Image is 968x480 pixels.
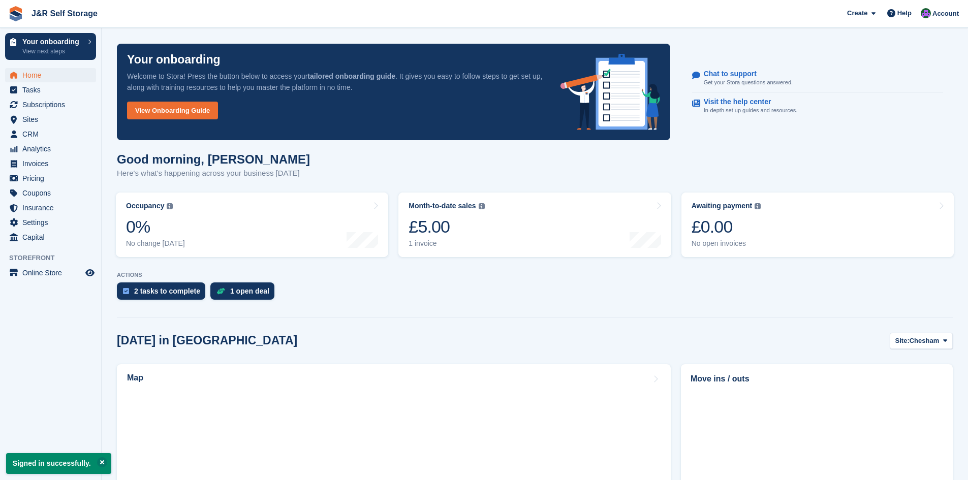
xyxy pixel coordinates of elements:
div: No open invoices [692,239,761,248]
img: stora-icon-8386f47178a22dfd0bd8f6a31ec36ba5ce8667c1dd55bd0f319d3a0aa187defe.svg [8,6,23,21]
a: menu [5,201,96,215]
h2: Move ins / outs [691,373,943,385]
a: Month-to-date sales £5.00 1 invoice [398,193,671,257]
p: View next steps [22,47,83,56]
a: menu [5,127,96,141]
p: Get your Stora questions answered. [704,78,793,87]
p: In-depth set up guides and resources. [704,106,798,115]
a: menu [5,171,96,185]
img: task-75834270c22a3079a89374b754ae025e5fb1db73e45f91037f5363f120a921f8.svg [123,288,129,294]
span: Site: [895,336,910,346]
img: icon-info-grey-7440780725fd019a000dd9b08b2336e03edf1995a4989e88bcd33f0948082b44.svg [479,203,485,209]
p: Your onboarding [127,54,221,66]
a: menu [5,98,96,112]
h2: [DATE] in [GEOGRAPHIC_DATA] [117,334,297,347]
h1: Good morning, [PERSON_NAME] [117,152,310,166]
a: Awaiting payment £0.00 No open invoices [681,193,954,257]
a: menu [5,68,96,82]
a: View Onboarding Guide [127,102,218,119]
p: Visit the help center [704,98,790,106]
p: Welcome to Stora! Press the button below to access your . It gives you easy to follow steps to ge... [127,71,544,93]
span: Tasks [22,83,83,97]
a: menu [5,230,96,244]
span: Sites [22,112,83,126]
img: icon-info-grey-7440780725fd019a000dd9b08b2336e03edf1995a4989e88bcd33f0948082b44.svg [167,203,173,209]
img: icon-info-grey-7440780725fd019a000dd9b08b2336e03edf1995a4989e88bcd33f0948082b44.svg [755,203,761,209]
a: menu [5,186,96,200]
span: Coupons [22,186,83,200]
a: Occupancy 0% No change [DATE] [116,193,388,257]
span: Capital [22,230,83,244]
a: Visit the help center In-depth set up guides and resources. [692,92,943,120]
div: Month-to-date sales [409,202,476,210]
div: 0% [126,216,185,237]
a: 2 tasks to complete [117,282,210,305]
p: ACTIONS [117,272,953,278]
div: 1 invoice [409,239,484,248]
span: Online Store [22,266,83,280]
span: Settings [22,215,83,230]
span: Invoices [22,156,83,171]
span: Subscriptions [22,98,83,112]
img: deal-1b604bf984904fb50ccaf53a9ad4b4a5d6e5aea283cecdc64d6e3604feb123c2.svg [216,287,225,295]
span: Insurance [22,201,83,215]
div: Occupancy [126,202,164,210]
div: No change [DATE] [126,239,185,248]
span: Analytics [22,142,83,156]
div: 2 tasks to complete [134,287,200,295]
span: Pricing [22,171,83,185]
span: Storefront [9,253,101,263]
span: Help [897,8,912,18]
button: Site: Chesham [890,333,953,349]
div: Awaiting payment [692,202,753,210]
a: menu [5,83,96,97]
div: 1 open deal [230,287,269,295]
span: CRM [22,127,83,141]
img: onboarding-info-6c161a55d2c0e0a8cae90662b2fe09162a5109e8cc188191df67fb4f79e88e88.svg [560,54,660,130]
a: Chat to support Get your Stora questions answered. [692,65,943,92]
p: Your onboarding [22,38,83,45]
span: Chesham [910,336,940,346]
p: Chat to support [704,70,785,78]
a: menu [5,266,96,280]
span: Create [847,8,867,18]
p: Signed in successfully. [6,453,111,474]
h2: Map [127,373,143,382]
span: Home [22,68,83,82]
a: menu [5,215,96,230]
strong: tailored onboarding guide [307,72,395,80]
p: Here's what's happening across your business [DATE] [117,168,310,179]
a: J&R Self Storage [27,5,102,22]
a: menu [5,142,96,156]
a: 1 open deal [210,282,279,305]
a: Preview store [84,267,96,279]
span: Account [932,9,959,19]
a: menu [5,112,96,126]
a: Your onboarding View next steps [5,33,96,60]
div: £0.00 [692,216,761,237]
img: Jordan Mahmood [921,8,931,18]
div: £5.00 [409,216,484,237]
a: menu [5,156,96,171]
